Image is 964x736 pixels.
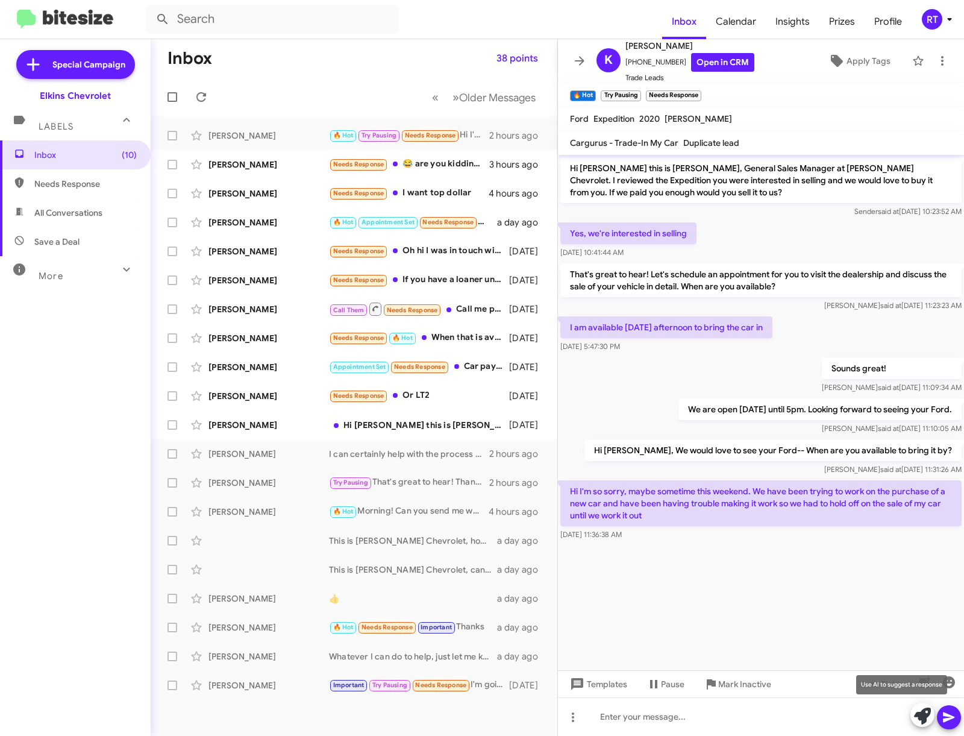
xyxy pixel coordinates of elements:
[509,361,548,373] div: [DATE]
[584,439,962,461] p: Hi [PERSON_NAME], We would love to see your Ford-- When are you available to bring it by?
[329,505,489,518] div: Morning! Can you send me what you sent, nothing came through. My email is [PERSON_NAME][EMAIL_ADD...
[387,306,438,314] span: Needs Response
[847,50,890,72] span: Apply Tags
[329,620,497,634] div: Thanks
[560,530,622,539] span: [DATE] 11:36:38 AM
[333,508,354,515] span: 🔥 Hot
[333,160,384,168] span: Needs Response
[333,334,384,342] span: Needs Response
[333,218,354,226] span: 🔥 Hot
[208,448,329,460] div: [PERSON_NAME]
[683,137,739,148] span: Duplicate lead
[425,85,543,110] nav: Page navigation example
[361,131,396,139] span: Try Pausing
[560,222,696,244] p: Yes, we're interested in selling
[421,623,452,631] span: Important
[329,678,509,692] div: I'm going to stop up around 1:30-2 and take a look in person. If we can make a deal, will I be ab...
[329,360,509,374] div: Car payments are outrageously high and I'm not interested in high car payments because I have bad...
[208,274,329,286] div: [PERSON_NAME]
[509,419,548,431] div: [DATE]
[329,419,509,431] div: Hi [PERSON_NAME] this is [PERSON_NAME] at [PERSON_NAME] Chevrolet. Just wanted to follow up and m...
[489,477,548,489] div: 2 hours ago
[509,679,548,691] div: [DATE]
[639,113,660,124] span: 2020
[333,681,365,689] span: Important
[489,506,548,518] div: 4 hours ago
[39,271,63,282] span: More
[822,357,962,379] p: Sounds great!
[422,218,474,226] span: Needs Response
[167,49,212,68] h1: Inbox
[329,535,497,547] div: This is [PERSON_NAME] Chevrolet, how can we assist?
[819,4,865,39] span: Prizes
[432,90,439,105] span: «
[625,53,754,72] span: [PHONE_NUMBER]
[329,650,497,662] div: Whatever I can do to help, just let me know!
[34,149,137,161] span: Inbox
[625,72,754,84] span: Trade Leads
[333,392,384,400] span: Needs Response
[646,90,701,101] small: Needs Response
[333,479,368,486] span: Try Pausing
[329,476,489,489] div: That's great to hear! Thank you for letting me know.
[208,216,329,228] div: [PERSON_NAME]
[570,113,589,124] span: Ford
[208,621,329,634] div: [PERSON_NAME]
[372,681,407,689] span: Try Pausing
[766,4,819,39] span: Insights
[329,593,497,605] div: 👍
[333,363,386,371] span: Appointment Set
[694,673,781,695] button: Mark Inactive
[329,564,497,576] div: This is [PERSON_NAME] Chevrolet, can we assist?
[601,90,640,101] small: Try Pausing
[496,48,538,69] span: 38 points
[361,623,413,631] span: Needs Response
[662,4,706,39] a: Inbox
[39,121,74,132] span: Labels
[459,91,536,104] span: Older Messages
[558,673,637,695] button: Templates
[487,48,548,69] button: 38 points
[333,189,384,197] span: Needs Response
[560,480,962,526] p: Hi I'm so sorry, maybe sometime this weekend. We have been trying to work on the purchase of a ne...
[329,331,509,345] div: When that is available let me know
[560,157,962,203] p: Hi [PERSON_NAME] this is [PERSON_NAME], General Sales Manager at [PERSON_NAME] Chevrolet. I revie...
[570,137,678,148] span: Cargurus - Trade-In My Car
[329,244,509,258] div: Oh hi I was in touch with one of your team he said he'll let me know when the cheaper model exuin...
[208,130,329,142] div: [PERSON_NAME]
[854,207,962,216] span: Sender [DATE] 10:23:52 AM
[497,593,548,605] div: a day ago
[560,248,624,257] span: [DATE] 10:41:44 AM
[208,506,329,518] div: [PERSON_NAME]
[329,215,497,229] div: [PERSON_NAME], I currently own a 2021 LT [PERSON_NAME] purchased from your dealership. I recently...
[361,218,415,226] span: Appointment Set
[824,465,962,474] span: [PERSON_NAME] [DATE] 11:31:26 AM
[497,564,548,576] div: a day ago
[40,90,111,102] div: Elkins Chevrolet
[637,673,694,695] button: Pause
[560,342,620,351] span: [DATE] 5:47:30 PM
[509,332,548,344] div: [DATE]
[208,332,329,344] div: [PERSON_NAME]
[329,389,509,403] div: Or LT2
[208,159,329,171] div: [PERSON_NAME]
[497,621,548,634] div: a day ago
[208,477,329,489] div: [PERSON_NAME]
[661,673,684,695] span: Pause
[329,448,489,460] div: I can certainly help with the process of selling your vehicle! Let’s schedule an appointment to d...
[489,130,548,142] div: 2 hours ago
[489,448,548,460] div: 2 hours ago
[208,245,329,257] div: [PERSON_NAME]
[452,90,459,105] span: »
[489,159,548,171] div: 3 hours ago
[878,207,899,216] span: said at
[706,4,766,39] span: Calendar
[509,390,548,402] div: [DATE]
[208,679,329,691] div: [PERSON_NAME]
[208,593,329,605] div: [PERSON_NAME]
[593,113,634,124] span: Expedition
[880,465,901,474] span: said at
[333,131,354,139] span: 🔥 Hot
[52,58,125,71] span: Special Campaign
[856,675,947,694] div: Use AI to suggest a response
